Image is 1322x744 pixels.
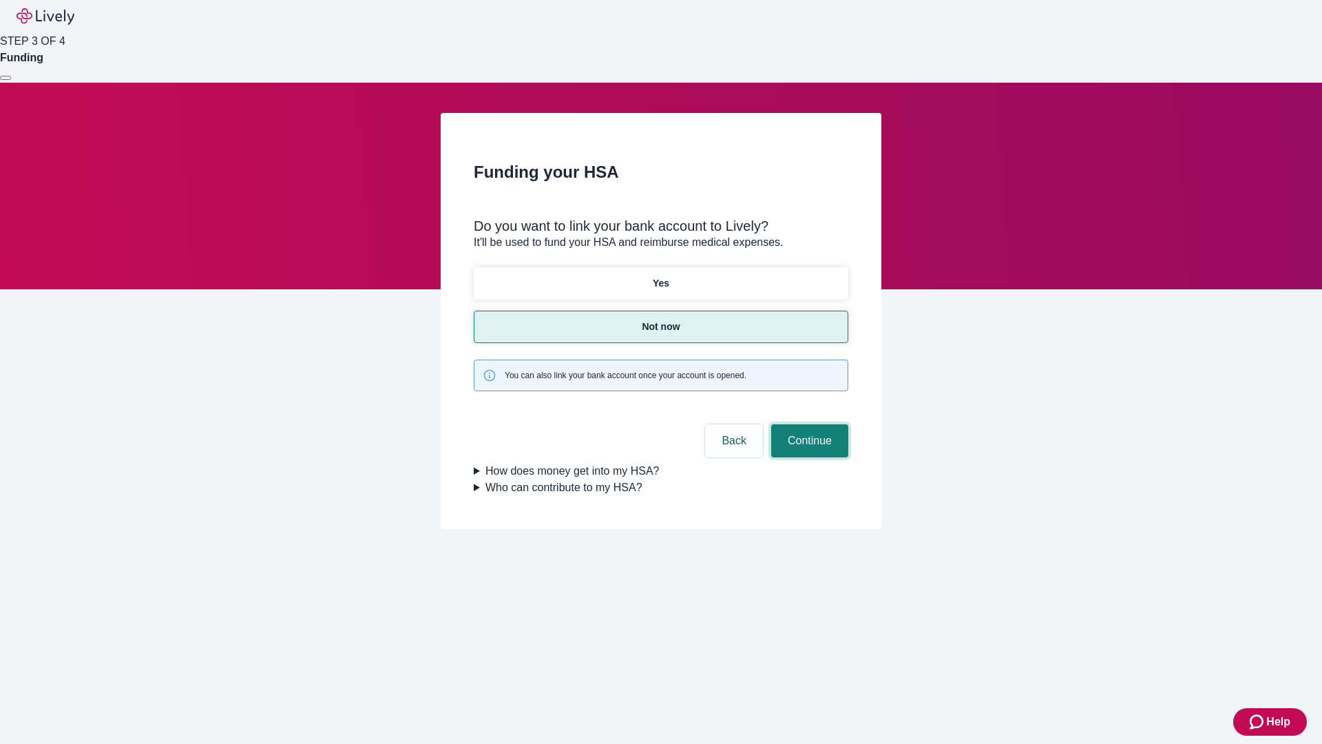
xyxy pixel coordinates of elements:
p: Yes [653,276,669,291]
p: It'll be used to fund your HSA and reimburse medical expenses. [474,234,848,251]
h2: Funding your HSA [474,160,848,185]
span: Help [1266,714,1290,730]
button: Not now [474,311,848,343]
summary: How does money get into my HSA? [474,463,848,479]
div: Do you want to link your bank account to Lively? [474,218,848,234]
img: Lively [17,8,74,25]
svg: Zendesk support icon [1250,714,1266,730]
button: Yes [474,267,848,300]
button: Zendesk support iconHelp [1233,708,1307,736]
summary: Who can contribute to my HSA? [474,479,848,496]
p: Not now [642,320,680,334]
span: You can also link your bank account once your account is opened. [505,369,746,382]
button: Back [705,424,763,457]
button: Continue [771,424,848,457]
